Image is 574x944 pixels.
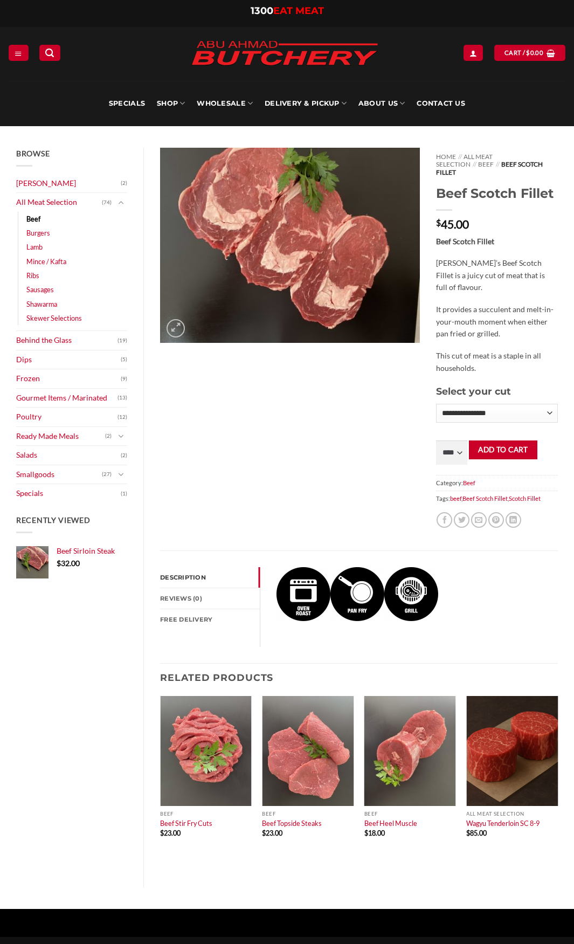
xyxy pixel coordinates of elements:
a: Login [464,45,483,60]
a: SHOP [157,81,185,126]
bdi: 23.00 [262,829,282,837]
a: Behind the Glass [16,331,117,350]
button: Toggle [114,197,127,209]
p: [PERSON_NAME]’s Beef Scotch Fillet is a juicy cut of meat that is full of flavour. [436,257,558,294]
span: 1300 [251,5,273,17]
span: // [496,160,500,168]
a: [PERSON_NAME] [16,174,121,193]
a: Beef [26,212,40,226]
a: Contact Us [417,81,465,126]
span: Tags: , , [436,491,558,506]
span: Beef Scotch Fillet [436,160,543,176]
a: Search [39,45,60,60]
a: Smallgoods [16,465,102,484]
button: Add to cart [469,440,537,459]
a: All Meat Selection [436,153,493,168]
span: (9) [121,371,127,387]
a: Beef Heel Muscle [364,819,417,828]
span: $ [466,829,470,837]
a: Share on Twitter [454,512,469,528]
a: Beef Sirloin Steak [57,546,127,556]
a: Zoom [167,319,185,337]
img: Beef Scotch Fillet [276,567,330,621]
a: Beef Stir Fry Cuts [160,819,212,828]
p: This cut of meat is a staple in all households. [436,350,558,374]
a: Beef [463,479,475,486]
p: Beef [262,811,354,817]
span: $ [262,829,266,837]
a: Beef Scotch Fillet [462,495,508,502]
a: Wholesale [197,81,253,126]
a: Home [436,153,456,161]
a: Beef [478,160,494,168]
a: beef [450,495,461,502]
img: Beef Scotch Fillet [384,567,438,621]
a: Poultry [16,408,117,426]
h3: Select your cut [436,384,558,399]
span: Category: [436,475,558,491]
a: Wagyu Tenderloin SC 8-9 [466,819,540,828]
span: (2) [121,447,127,464]
span: (1) [121,486,127,502]
a: Delivery & Pickup [265,81,347,126]
a: Description [160,567,259,588]
a: About Us [358,81,405,126]
span: $ [57,559,61,568]
a: FREE Delivery [160,609,259,630]
a: Email to a Friend [471,512,487,528]
img: Wagyu Tenderloin SC 8-9 [466,696,558,806]
bdi: 18.00 [364,829,385,837]
button: Toggle [114,430,127,442]
img: Beef Topside Steaks [262,696,354,806]
a: 1300EAT MEAT [251,5,324,17]
a: Salads [16,446,121,465]
img: Beef Scotch Fillet [330,567,384,621]
p: Beef [364,811,456,817]
a: View cart [494,45,565,60]
span: $ [364,829,368,837]
a: Lamb [26,240,43,254]
span: // [458,153,462,161]
span: // [473,160,476,168]
img: Abu Ahmad Butchery [182,33,387,74]
span: $ [526,48,530,58]
a: Pin on Pinterest [488,512,504,528]
span: EAT MEAT [273,5,324,17]
span: (2) [105,428,112,444]
span: (2) [121,175,127,191]
span: Cart / [504,48,543,58]
a: Specials [109,81,145,126]
bdi: 0.00 [526,49,543,56]
p: It provides a succulent and melt-in-your-mouth moment when either pan fried or grilled. [436,304,558,340]
span: (74) [102,195,112,211]
a: Share on Facebook [437,512,452,528]
a: Ready Made Meals [16,427,105,446]
a: Skewer Selections [26,311,82,325]
bdi: 45.00 [436,217,469,231]
span: (13) [117,390,127,406]
span: $ [436,218,441,227]
a: Mince / Kafta [26,254,66,268]
a: Menu [9,45,28,60]
span: (19) [117,333,127,349]
span: (27) [102,466,112,483]
img: Beef Heel Muscle [364,696,456,806]
a: Reviews (0) [160,588,259,609]
img: Beef Stir Fry Cuts [160,696,252,806]
h1: Beef Scotch Fillet [436,185,558,202]
bdi: 85.00 [466,829,487,837]
strong: Beef Scotch Fillet [436,237,494,246]
span: (12) [117,409,127,425]
a: Gourmet Items / Marinated [16,389,117,408]
span: Browse [16,149,50,158]
a: Specials [16,484,121,503]
a: Burgers [26,226,50,240]
a: All Meat Selection [16,193,102,212]
a: Beef Topside Steaks [262,819,322,828]
p: All Meat Selection [466,811,558,817]
button: Toggle [114,468,127,480]
a: Sausages [26,282,54,297]
a: Shawarma [26,297,57,311]
a: Share on LinkedIn [506,512,521,528]
a: Frozen [16,369,121,388]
